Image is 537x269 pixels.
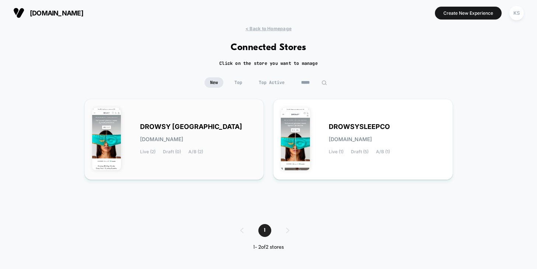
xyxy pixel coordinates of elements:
span: A/B (1) [376,149,390,154]
span: New [205,77,223,88]
img: Visually logo [13,7,24,18]
button: Create New Experience [435,7,502,20]
button: KS [507,6,526,21]
span: Live (2) [140,149,156,154]
div: KS [509,6,524,20]
span: [DOMAIN_NAME] [140,137,183,142]
span: DROWSY [GEOGRAPHIC_DATA] [140,124,242,129]
img: edit [321,80,327,85]
span: Top Active [253,77,290,88]
span: Draft (5) [351,149,369,154]
span: Live (1) [329,149,344,154]
div: 1 - 2 of 2 stores [233,244,304,251]
img: DROWSY_USA [92,108,121,170]
span: [DOMAIN_NAME] [30,9,83,17]
span: Draft (0) [163,149,181,154]
button: [DOMAIN_NAME] [11,7,86,19]
h2: Click on the store you want to manage [219,60,318,66]
span: A/B (2) [188,149,203,154]
span: [DOMAIN_NAME] [329,137,372,142]
span: DROWSYSLEEPCO [329,124,390,129]
span: < Back to Homepage [245,26,292,31]
span: Top [229,77,248,88]
h1: Connected Stores [231,42,306,53]
img: DROWSYSLEEPCO [281,108,310,170]
span: 1 [258,224,271,237]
